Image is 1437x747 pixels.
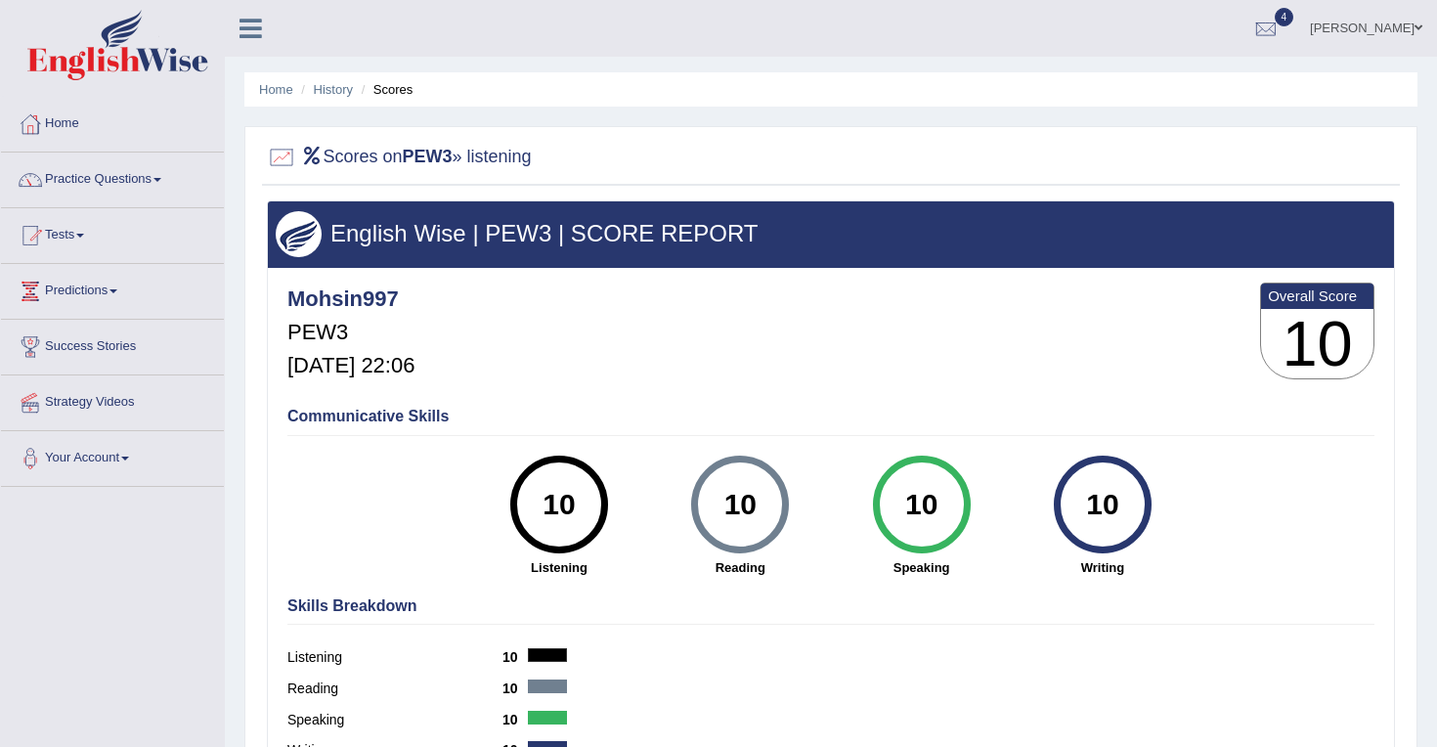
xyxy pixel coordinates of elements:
[660,558,821,577] strong: Reading
[705,463,776,546] div: 10
[314,82,353,97] a: History
[287,354,414,377] h5: [DATE] 22:06
[287,287,414,311] h4: Mohsin997
[287,408,1374,425] h4: Communicative Skills
[502,649,528,665] b: 10
[1,153,224,201] a: Practice Questions
[1,264,224,313] a: Predictions
[478,558,639,577] strong: Listening
[267,143,532,172] h2: Scores on » listening
[357,80,414,99] li: Scores
[1,320,224,369] a: Success Stories
[1,97,224,146] a: Home
[276,221,1386,246] h3: English Wise | PEW3 | SCORE REPORT
[259,82,293,97] a: Home
[287,597,1374,615] h4: Skills Breakdown
[1,431,224,480] a: Your Account
[1268,287,1367,304] b: Overall Score
[287,647,502,668] label: Listening
[1,208,224,257] a: Tests
[403,147,453,166] b: PEW3
[1261,309,1373,379] h3: 10
[502,681,528,696] b: 10
[287,710,502,730] label: Speaking
[287,321,414,344] h5: PEW3
[1067,463,1138,546] div: 10
[502,712,528,727] b: 10
[1022,558,1183,577] strong: Writing
[523,463,594,546] div: 10
[276,211,322,257] img: wings.png
[886,463,957,546] div: 10
[1,375,224,424] a: Strategy Videos
[1275,8,1294,26] span: 4
[841,558,1002,577] strong: Speaking
[287,679,502,699] label: Reading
